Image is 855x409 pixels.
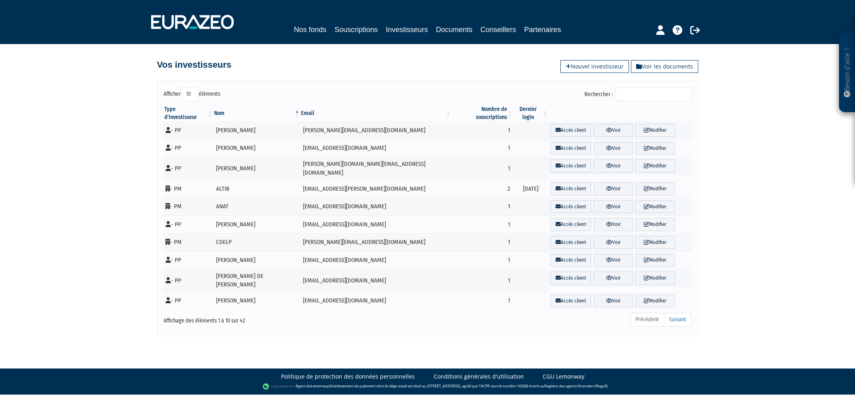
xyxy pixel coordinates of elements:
a: Modifier [635,294,675,308]
a: Accès client [550,200,591,214]
a: Conseillers [481,24,516,35]
td: - PP [164,269,214,292]
td: [EMAIL_ADDRESS][DOMAIN_NAME] [300,292,452,310]
input: Rechercher : [616,87,692,101]
td: CDELP [213,234,300,252]
p: Besoin d'aide ? [843,36,852,109]
th: &nbsp; [548,105,691,121]
td: [PERSON_NAME][EMAIL_ADDRESS][DOMAIN_NAME] [300,121,452,139]
a: Modifier [635,200,675,214]
a: Modifier [635,182,675,195]
td: - PM [164,180,214,198]
h4: Vos investisseurs [157,60,231,70]
td: [PERSON_NAME] [213,157,300,180]
a: Voir [594,254,633,267]
a: Nos fonds [294,24,326,35]
a: Voir [594,159,633,173]
a: Conditions générales d'utilisation [434,373,524,381]
td: 2 [452,180,513,198]
td: ALTIB [213,180,300,198]
a: Modifier [635,254,675,267]
a: Accès client [550,124,591,137]
a: Accès client [550,236,591,249]
a: Voir [594,236,633,249]
a: Accès client [550,159,591,173]
td: 1 [452,121,513,139]
a: Accès client [550,294,591,308]
div: Affichage des éléments 1 à 10 sur 42 [164,312,377,325]
a: Modifier [635,236,675,249]
td: [PERSON_NAME] [213,251,300,269]
a: Voir [594,182,633,195]
td: [EMAIL_ADDRESS][DOMAIN_NAME] [300,139,452,157]
td: - PP [164,157,214,180]
td: [EMAIL_ADDRESS][DOMAIN_NAME] [300,216,452,234]
td: [EMAIL_ADDRESS][DOMAIN_NAME] [300,251,452,269]
a: CGU Lemonway [543,373,584,381]
td: [PERSON_NAME] [213,121,300,139]
td: [PERSON_NAME][EMAIL_ADDRESS][DOMAIN_NAME] [300,234,452,252]
a: Accès client [550,182,591,195]
a: Partenaires [524,24,561,35]
td: 1 [452,157,513,180]
div: - Agent de (établissement de paiement dont le siège social est situé au [STREET_ADDRESS], agréé p... [8,383,847,391]
a: Politique de protection des données personnelles [281,373,415,381]
a: Souscriptions [334,24,378,35]
a: Suivant [664,313,691,326]
td: - PM [164,234,214,252]
td: - PP [164,216,214,234]
a: Registre des agents financiers (Regafi) [544,384,608,389]
td: [PERSON_NAME][DOMAIN_NAME][EMAIL_ADDRESS][DOMAIN_NAME] [300,157,452,180]
td: [PERSON_NAME] [213,216,300,234]
th: Nom : activer pour trier la colonne par ordre d&eacute;croissant [213,105,300,121]
a: Accès client [550,254,591,267]
a: Voir [594,142,633,155]
label: Afficher éléments [164,87,220,101]
label: Rechercher : [584,87,692,101]
td: 1 [452,234,513,252]
a: Modifier [635,159,675,173]
a: Accès client [550,142,591,155]
td: 1 [452,251,513,269]
td: [PERSON_NAME] DE [PERSON_NAME] [213,269,300,292]
th: Nombre de souscriptions : activer pour trier la colonne par ordre croissant [452,105,513,121]
a: Modifier [635,124,675,137]
a: Documents [436,24,472,35]
td: [EMAIL_ADDRESS][DOMAIN_NAME] [300,269,452,292]
td: ANAT [213,198,300,216]
td: - PP [164,139,214,157]
td: [DATE] [513,180,548,198]
img: 1732889491-logotype_eurazeo_blanc_rvb.png [151,15,234,29]
td: - PM [164,198,214,216]
a: Modifier [635,218,675,231]
th: Email : activer pour trier la colonne par ordre croissant [300,105,452,121]
td: 1 [452,269,513,292]
a: Voir les documents [631,60,698,73]
td: - PP [164,292,214,310]
a: Lemonway [311,384,329,389]
th: Dernier login : activer pour trier la colonne par ordre croissant [513,105,548,121]
a: Voir [594,200,633,214]
td: [EMAIL_ADDRESS][DOMAIN_NAME] [300,198,452,216]
a: Accès client [550,218,591,231]
a: Modifier [635,272,675,285]
a: Modifier [635,142,675,155]
th: Type d'investisseur : activer pour trier la colonne par ordre croissant [164,105,214,121]
a: Voir [594,218,633,231]
td: - PP [164,251,214,269]
a: Nouvel investisseur [560,60,629,73]
a: Voir [594,272,633,285]
td: [PERSON_NAME] [213,292,300,310]
td: 1 [452,292,513,310]
td: 1 [452,139,513,157]
a: Investisseurs [386,24,428,36]
a: Voir [594,294,633,308]
td: 1 [452,216,513,234]
td: 1 [452,198,513,216]
td: [EMAIL_ADDRESS][PERSON_NAME][DOMAIN_NAME] [300,180,452,198]
td: [PERSON_NAME] [213,139,300,157]
img: logo-lemonway.png [263,383,293,391]
a: Accès client [550,272,591,285]
td: - PP [164,121,214,139]
a: Voir [594,124,633,137]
